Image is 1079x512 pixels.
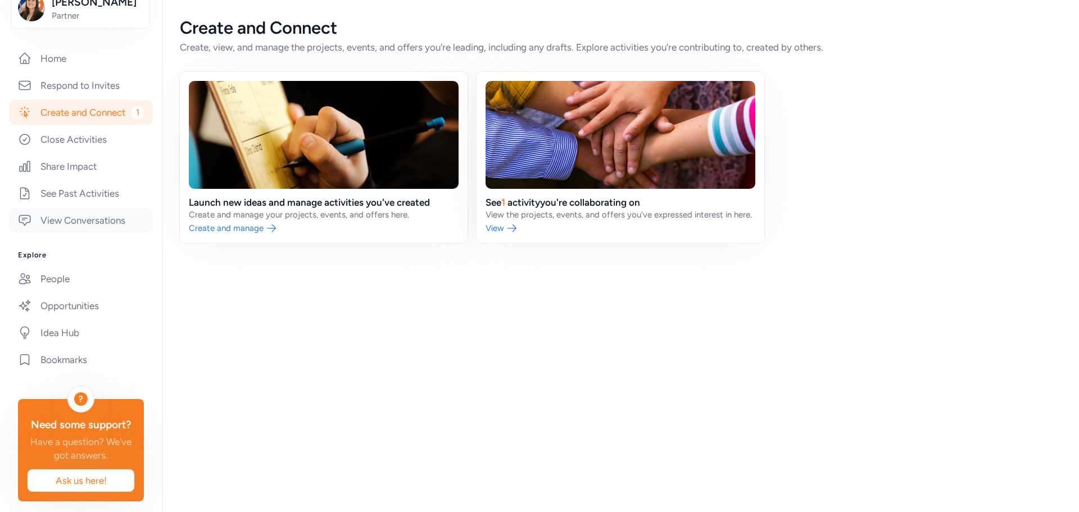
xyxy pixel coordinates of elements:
span: 1 [132,106,144,119]
a: Close Activities [9,127,153,152]
span: Ask us here! [37,474,125,487]
h3: Explore [18,251,144,260]
a: Respond to Invites [9,73,153,98]
a: Bookmarks [9,347,153,372]
a: Create and Connect1 [9,100,153,125]
a: Idea Hub [9,320,153,345]
a: Share Impact [9,154,153,179]
div: Need some support? [27,417,135,433]
a: Home [9,46,153,71]
button: Ask us here! [27,469,135,492]
a: People [9,266,153,291]
a: View Conversations [9,208,153,233]
div: ? [74,392,88,406]
span: Partner [52,10,143,21]
div: Have a question? We've got answers. [27,435,135,462]
div: Create and Connect [180,18,1061,38]
a: Opportunities [9,293,153,318]
a: See Past Activities [9,181,153,206]
div: Create, view, and manage the projects, events, and offers you're leading, including any drafts. E... [180,40,1061,54]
